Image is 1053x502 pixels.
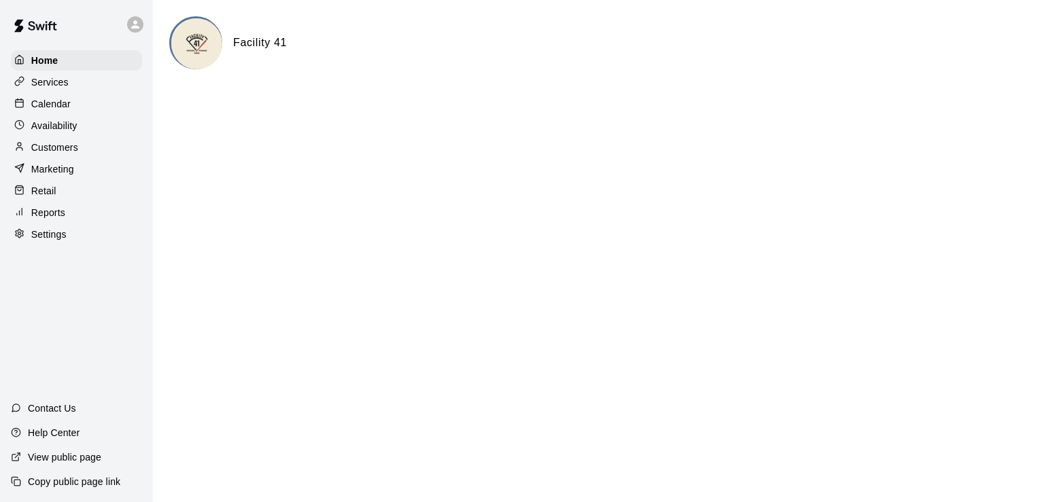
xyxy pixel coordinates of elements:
[11,50,142,71] a: Home
[28,426,80,440] p: Help Center
[31,206,65,219] p: Reports
[31,119,77,132] p: Availability
[31,97,71,111] p: Calendar
[28,475,120,488] p: Copy public page link
[11,137,142,158] a: Customers
[31,75,69,89] p: Services
[31,54,58,67] p: Home
[11,72,142,92] a: Services
[28,450,101,464] p: View public page
[11,181,142,201] a: Retail
[31,228,67,241] p: Settings
[233,34,287,52] h6: Facility 41
[11,94,142,114] a: Calendar
[11,115,142,136] a: Availability
[11,224,142,245] a: Settings
[11,159,142,179] a: Marketing
[31,184,56,198] p: Retail
[11,202,142,223] a: Reports
[28,401,76,415] p: Contact Us
[31,162,74,176] p: Marketing
[171,18,222,69] img: Facility 41 logo
[31,141,78,154] p: Customers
